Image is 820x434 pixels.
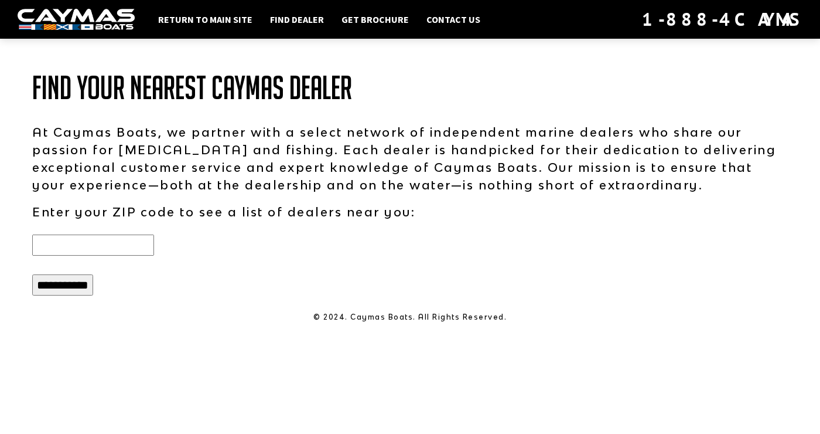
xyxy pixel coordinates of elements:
img: white-logo-c9c8dbefe5ff5ceceb0f0178aa75bf4bb51f6bca0971e226c86eb53dfe498488.png [18,9,135,30]
a: Get Brochure [336,12,415,27]
p: Enter your ZIP code to see a list of dealers near you: [32,203,788,221]
a: Return to main site [152,12,258,27]
a: Find Dealer [264,12,330,27]
div: 1-888-4CAYMAS [642,6,802,32]
h1: Find Your Nearest Caymas Dealer [32,70,788,106]
p: At Caymas Boats, we partner with a select network of independent marine dealers who share our pas... [32,123,788,194]
p: © 2024. Caymas Boats. All Rights Reserved. [32,312,788,323]
a: Contact Us [421,12,486,27]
